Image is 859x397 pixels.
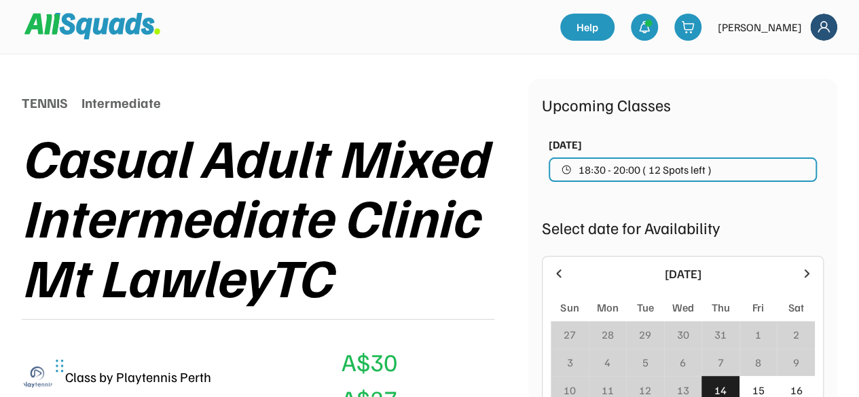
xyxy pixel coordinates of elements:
a: Help [560,14,615,41]
div: 31 [714,326,727,343]
div: Wed [672,299,693,316]
div: 4 [604,354,610,371]
div: 6 [680,354,686,371]
div: 29 [639,326,651,343]
div: [DATE] [549,136,582,153]
div: Tue [636,299,653,316]
img: shopping-cart-01%20%281%29.svg [681,20,695,34]
img: Squad%20Logo.svg [24,13,160,39]
div: [PERSON_NAME] [718,19,802,35]
div: 27 [564,326,576,343]
div: Fri [752,299,764,316]
div: [DATE] [574,265,792,283]
div: A$30 [342,343,397,380]
div: 7 [718,354,724,371]
div: TENNIS [22,92,68,113]
div: 3 [566,354,572,371]
div: 5 [642,354,648,371]
div: Select date for Availability [542,215,824,240]
img: bell-03%20%281%29.svg [638,20,651,34]
div: 30 [676,326,689,343]
div: Class by Playtennis Perth [65,366,211,387]
div: 2 [793,326,799,343]
img: Frame%2018.svg [810,14,837,41]
div: 28 [601,326,613,343]
div: Sat [788,299,804,316]
div: Casual Adult Mixed Intermediate Clinic Mt LawleyTC [22,126,528,305]
div: 1 [755,326,761,343]
div: 8 [755,354,761,371]
div: Thu [712,299,730,316]
div: 9 [793,354,799,371]
div: Mon [596,299,618,316]
div: Upcoming Classes [542,92,824,117]
div: Sun [560,299,579,316]
span: 18:30 - 20:00 ( 12 Spots left ) [579,164,712,175]
div: Intermediate [81,92,161,113]
button: 18:30 - 20:00 ( 12 Spots left ) [549,157,817,182]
